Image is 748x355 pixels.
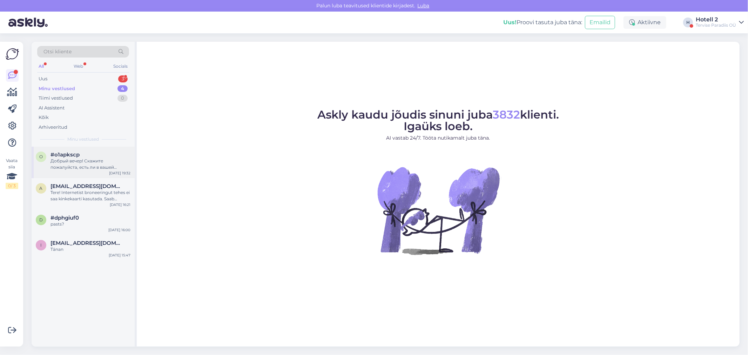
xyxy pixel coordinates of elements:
div: [DATE] 16:00 [108,227,130,233]
img: Askly Logo [6,47,19,61]
span: #dphgiuf0 [50,215,79,221]
div: 0 / 3 [6,183,18,189]
div: Vaata siia [6,158,18,189]
span: Luba [416,2,432,9]
div: Tervise Paradiis OÜ [696,22,736,28]
div: Proovi tasuta juba täna: [503,18,582,27]
div: [DATE] 15:47 [109,253,130,258]
span: a [40,186,43,191]
span: o [39,154,43,159]
span: 3832 [493,108,520,121]
div: pasts? [50,221,130,227]
span: aneteerm@gmail.com [50,183,123,189]
div: 4 [117,85,128,92]
div: Tänan [50,246,130,253]
img: No Chat active [375,147,501,274]
div: Web [73,62,85,71]
div: Uus [39,75,47,82]
div: Tere! Internetist broneeringut tehes ei saa kinkekaarti kasutada. Saab kasutada ainult kohapeal. [50,189,130,202]
div: AI Assistent [39,105,65,112]
div: Aktiivne [624,16,666,29]
div: 0 [117,95,128,102]
div: Socials [112,62,129,71]
span: d [39,217,43,222]
span: Otsi kliente [43,48,72,55]
button: Emailid [585,16,615,29]
div: Minu vestlused [39,85,75,92]
div: Arhiveeritud [39,124,67,131]
span: Minu vestlused [67,136,99,142]
a: Hotell 2Tervise Paradiis OÜ [696,17,744,28]
span: ingak75@inbox.lv [50,240,123,246]
span: i [40,242,42,248]
div: Tiimi vestlused [39,95,73,102]
div: H [683,18,693,27]
div: All [37,62,45,71]
div: 3 [118,75,128,82]
p: AI vastab 24/7. Tööta nutikamalt juba täna. [317,134,559,142]
span: Askly kaudu jõudis sinuni juba klienti. Igaüks loeb. [317,108,559,133]
span: #o1apkscp [50,152,80,158]
div: [DATE] 16:21 [110,202,130,207]
div: Hotell 2 [696,17,736,22]
div: Kõik [39,114,49,121]
div: Добрый вечер! Скажите пожалуйста, есть ли в вашей гостинице уже предложения на [DATE]? [GEOGRAPHI... [50,158,130,170]
div: [DATE] 19:32 [109,170,130,176]
b: Uus! [503,19,517,26]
